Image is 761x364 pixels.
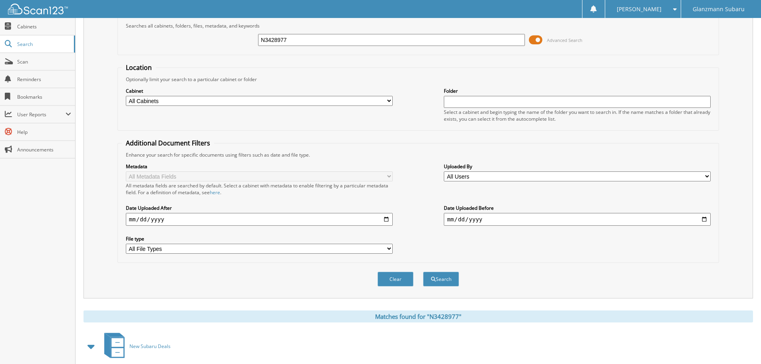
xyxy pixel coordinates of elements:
[17,111,66,118] span: User Reports
[17,146,71,153] span: Announcements
[129,343,171,350] span: New Subaru Deals
[99,330,171,362] a: New Subaru Deals
[210,189,220,196] a: here
[122,151,715,158] div: Enhance your search for specific documents using filters such as date and file type.
[122,63,156,72] legend: Location
[444,88,711,94] label: Folder
[126,205,393,211] label: Date Uploaded After
[126,235,393,242] label: File type
[378,272,413,286] button: Clear
[17,23,71,30] span: Cabinets
[83,310,753,322] div: Matches found for "N3428977"
[444,205,711,211] label: Date Uploaded Before
[126,182,393,196] div: All metadata fields are searched by default. Select a cabinet with metadata to enable filtering b...
[122,76,715,83] div: Optionally limit your search to a particular cabinet or folder
[17,129,71,135] span: Help
[122,22,715,29] div: Searches all cabinets, folders, files, metadata, and keywords
[547,37,582,43] span: Advanced Search
[8,4,68,14] img: scan123-logo-white.svg
[126,88,393,94] label: Cabinet
[444,213,711,226] input: end
[17,93,71,100] span: Bookmarks
[693,7,745,12] span: Glanzmann Subaru
[126,213,393,226] input: start
[122,139,214,147] legend: Additional Document Filters
[721,326,761,364] iframe: Chat Widget
[126,163,393,170] label: Metadata
[444,109,711,122] div: Select a cabinet and begin typing the name of the folder you want to search in. If the name match...
[617,7,662,12] span: [PERSON_NAME]
[17,76,71,83] span: Reminders
[423,272,459,286] button: Search
[17,58,71,65] span: Scan
[17,41,70,48] span: Search
[444,163,711,170] label: Uploaded By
